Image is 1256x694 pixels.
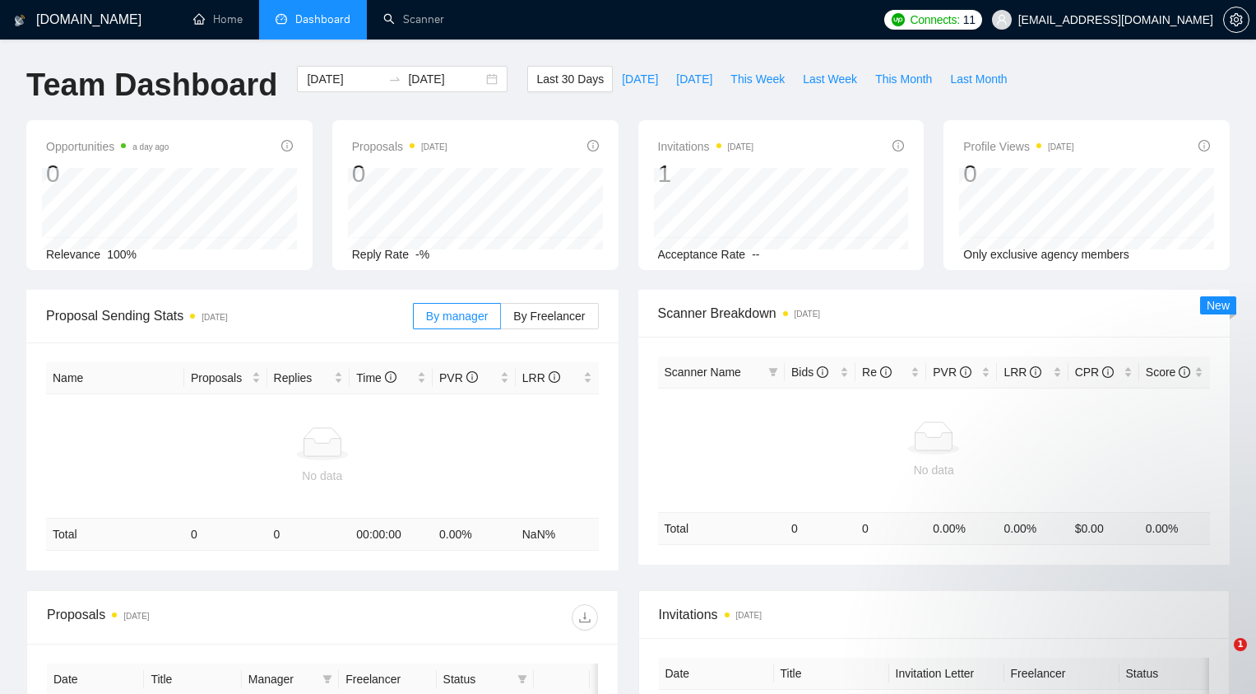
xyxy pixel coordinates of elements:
span: info-circle [587,140,599,151]
time: [DATE] [1048,142,1073,151]
input: End date [408,70,483,88]
span: PVR [933,366,971,379]
div: Proposals [47,604,322,631]
td: Total [46,519,184,551]
span: info-circle [880,366,892,378]
span: swap-right [388,72,401,86]
th: Name [46,362,184,394]
a: homeHome [193,12,243,26]
span: Scanner Name [665,366,741,379]
span: -% [415,248,429,261]
span: LRR [1003,366,1041,379]
button: This Week [721,66,794,92]
span: Dashboard [295,12,350,26]
input: Start date [307,70,382,88]
span: filter [322,674,332,684]
div: No data [53,467,592,485]
th: Replies [267,362,350,394]
span: By Freelancer [513,310,585,323]
div: 0 [46,158,169,189]
td: 0 [184,519,267,551]
span: filter [768,367,778,377]
span: filter [319,667,336,692]
span: 1 [1234,638,1247,651]
a: searchScanner [383,12,444,26]
iframe: Intercom live chat [1200,638,1240,678]
span: Status [443,670,511,688]
span: This Week [730,70,785,88]
img: logo [14,7,25,34]
span: Score [1146,366,1190,379]
span: [DATE] [676,70,712,88]
span: filter [517,674,527,684]
span: info-circle [466,371,478,383]
th: Proposals [184,362,267,394]
td: NaN % [516,519,599,551]
span: CPR [1075,366,1114,379]
span: This Month [875,70,932,88]
span: Invitations [658,137,754,156]
span: [DATE] [622,70,658,88]
span: Proposals [191,369,248,387]
time: [DATE] [736,611,762,620]
span: Invitations [659,604,1210,625]
button: This Month [866,66,941,92]
span: to [388,72,401,86]
td: 0.00 % [997,512,1068,544]
span: Last Month [950,70,1007,88]
th: Title [774,658,889,690]
span: Re [862,366,892,379]
time: [DATE] [202,313,227,322]
th: Freelancer [1004,658,1119,690]
span: Connects: [910,11,959,29]
span: filter [765,360,781,384]
span: Reply Rate [352,248,409,261]
td: 00:00:00 [350,519,433,551]
td: 0 [267,519,350,551]
button: Last Month [941,66,1016,92]
span: PVR [439,371,478,384]
td: 0 [855,512,926,544]
td: 0.00 % [433,519,516,551]
button: Last 30 Days [527,66,613,92]
span: setting [1224,13,1249,26]
td: 0.00 % [926,512,997,544]
span: Manager [248,670,316,688]
span: Last Week [803,70,857,88]
span: info-circle [549,371,560,383]
span: info-circle [281,140,293,151]
span: 11 [963,11,976,29]
span: download [572,611,597,624]
div: 0 [352,158,447,189]
span: Profile Views [963,137,1073,156]
span: dashboard [276,13,287,25]
span: Time [356,371,396,384]
span: -- [752,248,759,261]
span: New [1207,299,1230,312]
span: user [996,14,1008,26]
time: [DATE] [795,310,820,319]
span: Last 30 Days [536,70,604,88]
span: Scanner Breakdown [658,303,1211,324]
span: Proposal Sending Stats [46,305,413,326]
span: info-circle [385,371,396,383]
span: Bids [791,366,828,379]
button: Last Week [794,66,866,92]
span: filter [514,667,531,692]
td: 0 [785,512,855,544]
time: [DATE] [123,612,149,621]
span: info-circle [1198,140,1210,151]
span: Replies [274,369,331,387]
td: 0.00 % [1139,512,1210,544]
a: setting [1223,13,1249,26]
span: info-circle [1102,366,1114,378]
div: 1 [658,158,754,189]
time: a day ago [132,142,169,151]
h1: Team Dashboard [26,66,277,105]
span: info-circle [960,366,971,378]
span: info-circle [817,366,828,378]
th: Status [1119,658,1235,690]
button: [DATE] [667,66,721,92]
span: By manager [426,310,488,323]
time: [DATE] [728,142,753,151]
